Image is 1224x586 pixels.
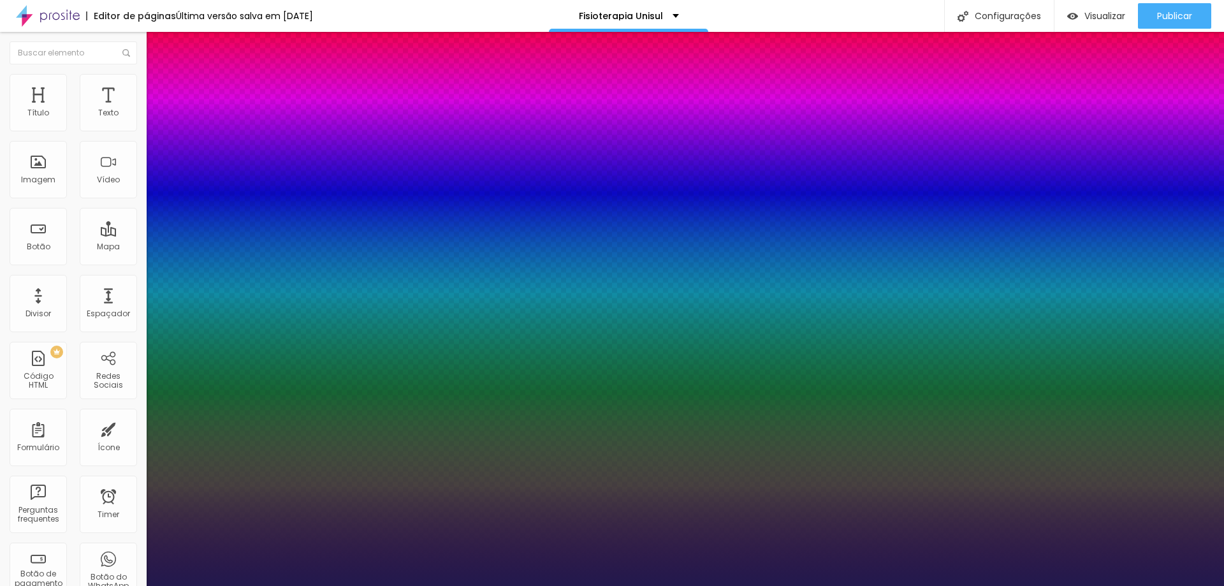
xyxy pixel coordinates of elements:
[958,11,968,22] img: Icone
[1138,3,1211,29] button: Publicar
[176,11,313,20] div: Última versão salva em [DATE]
[13,372,63,390] div: Código HTML
[13,506,63,524] div: Perguntas frequentes
[86,11,176,20] div: Editor de páginas
[98,108,119,117] div: Texto
[21,175,55,184] div: Imagem
[98,510,119,519] div: Timer
[25,309,51,318] div: Divisor
[1054,3,1138,29] button: Visualizar
[122,49,130,57] img: Icone
[98,443,120,452] div: Ícone
[83,372,133,390] div: Redes Sociais
[579,11,663,20] p: Fisioterapia Unisul
[27,242,50,251] div: Botão
[10,41,137,64] input: Buscar elemento
[1084,11,1125,21] span: Visualizar
[27,108,49,117] div: Título
[1067,11,1078,22] img: view-1.svg
[97,242,120,251] div: Mapa
[97,175,120,184] div: Vídeo
[1157,11,1192,21] span: Publicar
[17,443,59,452] div: Formulário
[87,309,130,318] div: Espaçador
